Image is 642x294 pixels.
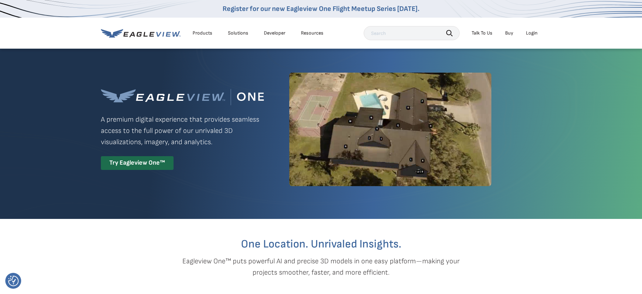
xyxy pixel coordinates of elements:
[264,30,285,36] a: Developer
[170,256,472,278] p: Eagleview One™ puts powerful AI and precise 3D models in one easy platform—making your projects s...
[364,26,460,40] input: Search
[505,30,513,36] a: Buy
[8,276,19,286] button: Consent Preferences
[301,30,323,36] div: Resources
[101,114,264,148] p: A premium digital experience that provides seamless access to the full power of our unrivaled 3D ...
[193,30,212,36] div: Products
[526,30,538,36] div: Login
[8,276,19,286] img: Revisit consent button
[472,30,492,36] div: Talk To Us
[228,30,248,36] div: Solutions
[101,89,264,105] img: Eagleview One™
[223,5,419,13] a: Register for our new Eagleview One Flight Meetup Series [DATE].
[101,156,174,170] div: Try Eagleview One™
[106,239,536,250] h2: One Location. Unrivaled Insights.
